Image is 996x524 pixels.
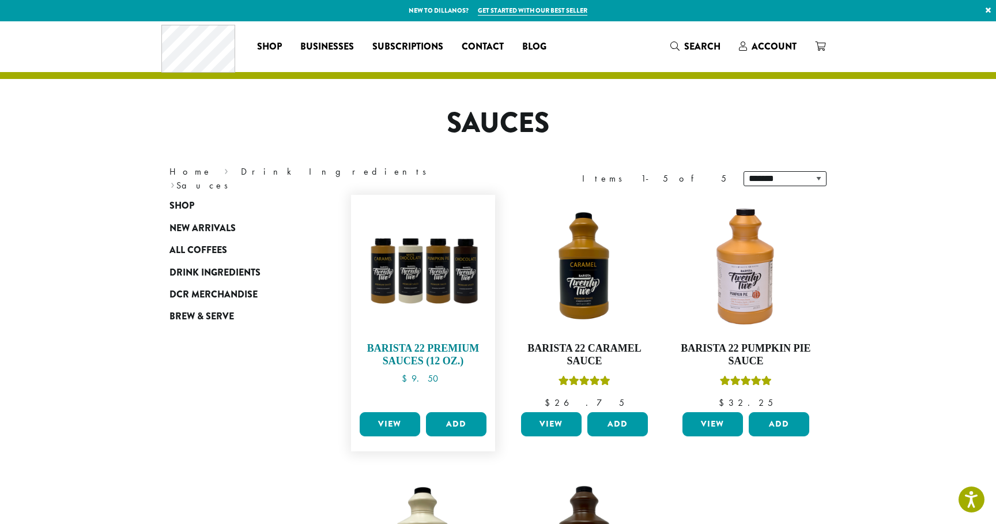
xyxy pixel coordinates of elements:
img: B22SauceSqueeze_All-300x300.png [357,201,489,333]
bdi: 32.25 [719,397,773,409]
a: View [360,412,420,436]
img: DP3239.64-oz.01.default.png [680,201,812,333]
span: $ [402,372,412,384]
a: Brew & Serve [169,306,308,327]
a: New Arrivals [169,217,308,239]
a: Home [169,165,212,178]
span: Blog [522,40,546,54]
a: Barista 22 Premium Sauces (12 oz.) $9.50 [357,201,489,408]
a: View [521,412,582,436]
span: Brew & Serve [169,310,234,324]
span: All Coffees [169,243,227,258]
span: Subscriptions [372,40,443,54]
span: › [224,161,228,179]
span: Account [752,40,797,53]
span: › [171,175,175,193]
button: Add [426,412,486,436]
a: All Coffees [169,239,308,261]
div: Items 1-5 of 5 [582,172,726,186]
a: Barista 22 Pumpkin Pie SauceRated 5.00 out of 5 $32.25 [680,201,812,408]
span: Drink Ingredients [169,266,261,280]
a: Shop [169,195,308,217]
a: DCR Merchandise [169,284,308,306]
span: $ [545,397,554,409]
div: Rated 5.00 out of 5 [720,374,772,391]
span: Search [684,40,720,53]
span: Shop [169,199,194,213]
a: Barista 22 Caramel SauceRated 5.00 out of 5 $26.75 [518,201,651,408]
span: DCR Merchandise [169,288,258,302]
img: B22-Caramel-Sauce_Stock-e1709240861679.png [518,201,651,333]
button: Add [749,412,809,436]
a: Drink Ingredients [241,165,434,178]
h1: Sauces [161,107,835,140]
div: Rated 5.00 out of 5 [559,374,610,391]
span: Shop [257,40,282,54]
bdi: 9.50 [402,372,444,384]
a: Shop [248,37,291,56]
bdi: 26.75 [545,397,624,409]
h4: Barista 22 Caramel Sauce [518,342,651,367]
a: View [682,412,743,436]
h4: Barista 22 Premium Sauces (12 oz.) [357,342,489,367]
a: Drink Ingredients [169,261,308,283]
span: New Arrivals [169,221,236,236]
h4: Barista 22 Pumpkin Pie Sauce [680,342,812,367]
span: Businesses [300,40,354,54]
a: Get started with our best seller [478,6,587,16]
span: $ [719,397,729,409]
span: Contact [462,40,504,54]
nav: Breadcrumb [169,165,481,193]
a: Search [661,37,730,56]
button: Add [587,412,648,436]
